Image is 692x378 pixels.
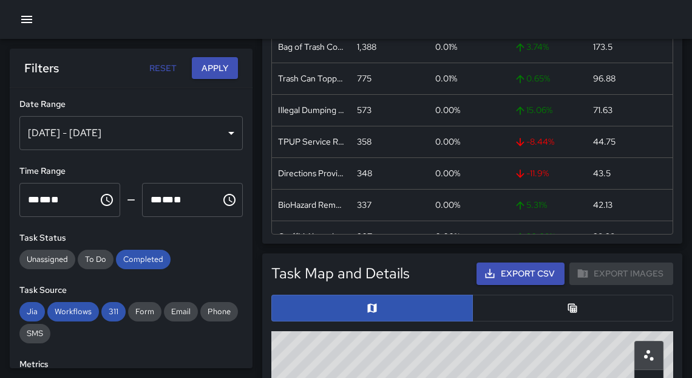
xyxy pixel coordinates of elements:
[116,250,171,269] div: Completed
[39,195,51,204] span: Minutes
[116,253,171,266] span: Completed
[429,157,508,189] div: 0.00%
[47,306,99,318] span: Workflows
[429,189,508,221] div: 0.00%
[587,63,666,94] div: 96.88
[587,157,666,189] div: 43.5
[101,306,126,318] span: 311
[587,31,666,63] div: 173.5
[19,165,243,178] h6: Time Range
[366,302,378,314] svg: Map
[19,98,243,111] h6: Date Range
[272,63,351,94] div: Trash Can Topped Off Wiped Down
[164,306,198,318] span: Email
[429,63,508,94] div: 0.01%
[351,31,430,63] div: 1,388
[272,157,351,189] div: Directions Provided
[24,58,59,78] h6: Filters
[634,341,663,370] button: Scatterplot
[587,221,666,252] div: 38.38
[192,57,238,80] button: Apply
[128,306,161,318] span: Form
[19,284,243,297] h6: Task Source
[514,221,581,252] span: 30.08 %
[101,302,126,321] div: 311
[174,195,181,204] span: Meridiem
[162,195,174,204] span: Minutes
[514,95,581,126] span: 15.06 %
[272,221,351,252] div: Graffiti Abated Large
[272,31,351,63] div: Bag of Trash Collected
[164,302,198,321] div: Email
[151,195,162,204] span: Hours
[514,32,581,63] span: 3.74 %
[514,63,581,94] span: 0.65 %
[587,189,666,221] div: 42.13
[51,195,59,204] span: Meridiem
[95,188,119,212] button: Choose time, selected time is 12:00 AM
[566,302,578,314] svg: Table
[19,306,45,318] span: Jia
[477,263,565,285] button: Export CSV
[19,328,50,340] span: SMS
[587,94,666,126] div: 71.63
[514,190,581,221] span: 5.31 %
[351,94,430,126] div: 573
[19,116,243,150] div: [DATE] - [DATE]
[200,302,238,321] div: Phone
[351,157,430,189] div: 348
[429,221,508,252] div: 0.00%
[128,302,161,321] div: Form
[271,295,473,321] button: Map
[217,188,242,212] button: Choose time, selected time is 11:59 PM
[272,94,351,126] div: Illegal Dumping Removed
[143,57,182,80] button: Reset
[429,94,508,126] div: 0.00%
[351,189,430,221] div: 337
[28,195,39,204] span: Hours
[472,295,674,321] button: Table
[272,189,351,221] div: BioHazard Removed
[514,126,581,157] span: -8.44 %
[351,63,430,94] div: 775
[19,232,243,245] h6: Task Status
[272,126,351,157] div: TPUP Service Requested
[429,126,508,157] div: 0.00%
[19,253,75,266] span: Unassigned
[78,253,114,266] span: To Do
[200,306,238,318] span: Phone
[429,31,508,63] div: 0.01%
[351,126,430,157] div: 358
[642,348,656,363] svg: Scatterplot
[19,250,75,269] div: Unassigned
[514,158,581,189] span: -11.9 %
[351,221,430,252] div: 307
[19,324,50,343] div: SMS
[78,250,114,269] div: To Do
[19,358,243,371] h6: Metrics
[19,302,45,321] div: Jia
[271,264,410,283] h5: Task Map and Details
[587,126,666,157] div: 44.75
[47,302,99,321] div: Workflows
